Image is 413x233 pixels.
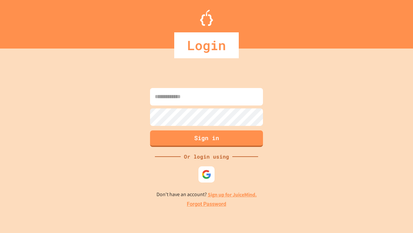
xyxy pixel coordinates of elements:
[202,170,211,179] img: google-icon.svg
[174,32,239,58] div: Login
[156,191,257,199] p: Don't have an account?
[200,10,213,26] img: Logo.svg
[181,153,232,161] div: Or login using
[187,200,226,208] a: Forgot Password
[208,191,257,198] a: Sign up for JuiceMind.
[150,130,263,147] button: Sign in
